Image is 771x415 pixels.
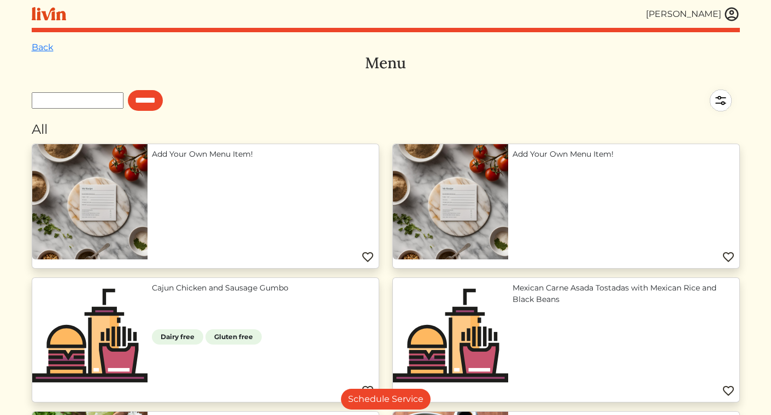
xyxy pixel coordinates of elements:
a: Add Your Own Menu Item! [152,149,374,160]
img: Favorite menu item [722,384,735,398]
img: filter-5a7d962c2457a2d01fc3f3b070ac7679cf81506dd4bc827d76cf1eb68fb85cd7.svg [702,81,740,120]
img: Favorite menu item [361,384,374,398]
a: Schedule Service [341,389,431,410]
div: [PERSON_NAME] [646,8,721,21]
a: Mexican Carne Asada Tostadas with Mexican Rice and Black Beans [513,282,735,305]
a: Back [32,42,54,52]
img: Favorite menu item [722,251,735,264]
img: livin-logo-a0d97d1a881af30f6274990eb6222085a2533c92bbd1e4f22c21b4f0d0e3210c.svg [32,7,66,21]
div: All [32,120,740,139]
a: Cajun Chicken and Sausage Gumbo [152,282,374,294]
h3: Menu [32,54,740,73]
img: user_account-e6e16d2ec92f44fc35f99ef0dc9cddf60790bfa021a6ecb1c896eb5d2907b31c.svg [723,6,740,22]
a: Add Your Own Menu Item! [513,149,735,160]
img: Favorite menu item [361,251,374,264]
